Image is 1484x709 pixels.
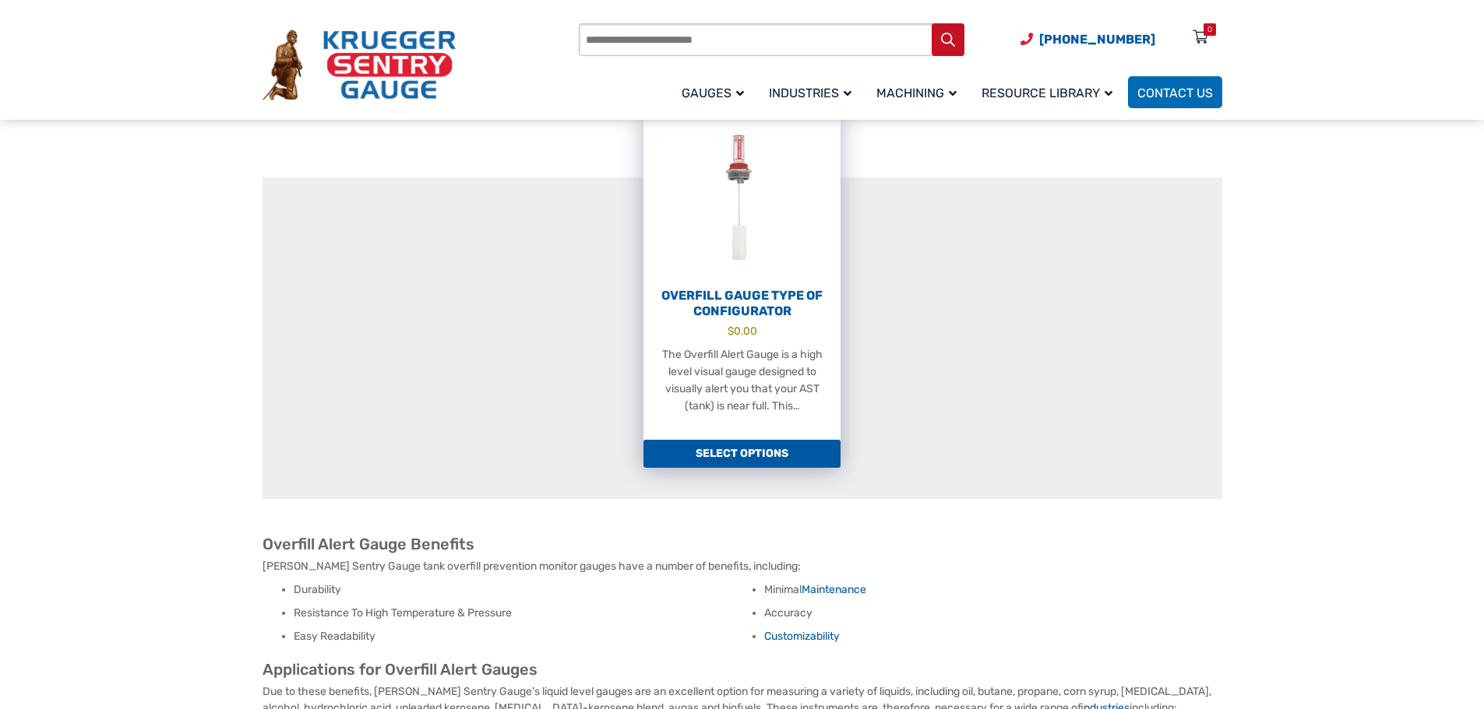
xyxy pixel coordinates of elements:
span: Machining [876,86,957,100]
span: Resource Library [982,86,1112,100]
bdi: 0.00 [728,325,757,337]
a: Industries [760,74,867,111]
span: $ [728,325,734,337]
img: Krueger Sentry Gauge [263,30,456,101]
p: The Overfill Alert Gauge is a high level visual gauge designed to visually alert you that your AS... [659,346,825,415]
h2: Overfill Gauge Type OF Configurator [643,288,841,319]
li: Accuracy [764,605,1222,621]
a: Machining [867,74,972,111]
li: Durability [294,582,752,598]
a: Add to cart: “Overfill Gauge Type OF Configurator” [643,440,841,468]
a: Contact Us [1128,76,1222,108]
span: Industries [769,86,851,100]
a: Resource Library [972,74,1128,111]
li: Resistance To High Temperature & Pressure [294,605,752,621]
p: [PERSON_NAME] Sentry Gauge tank overfill prevention monitor gauges have a number of benefits, inc... [263,558,1222,574]
h2: Overfill Alert Gauge Benefits [263,535,1222,554]
a: Gauges [672,74,760,111]
img: Overfill Gauge Type OF Configurator [643,113,841,284]
span: Contact Us [1137,86,1213,100]
h2: Applications for Overfill Alert Gauges [263,660,1222,679]
li: Easy Readability [294,629,752,644]
a: Phone Number (920) 434-8860 [1020,30,1155,49]
div: 0 [1207,23,1212,36]
span: [PHONE_NUMBER] [1039,32,1155,47]
li: Minimal [764,582,1222,598]
a: Overfill Gauge Type OF Configurator $0.00 The Overfill Alert Gauge is a high level visual gauge d... [643,113,841,440]
a: Customizability [764,630,840,643]
a: Maintenance [802,583,866,596]
span: Gauges [682,86,744,100]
